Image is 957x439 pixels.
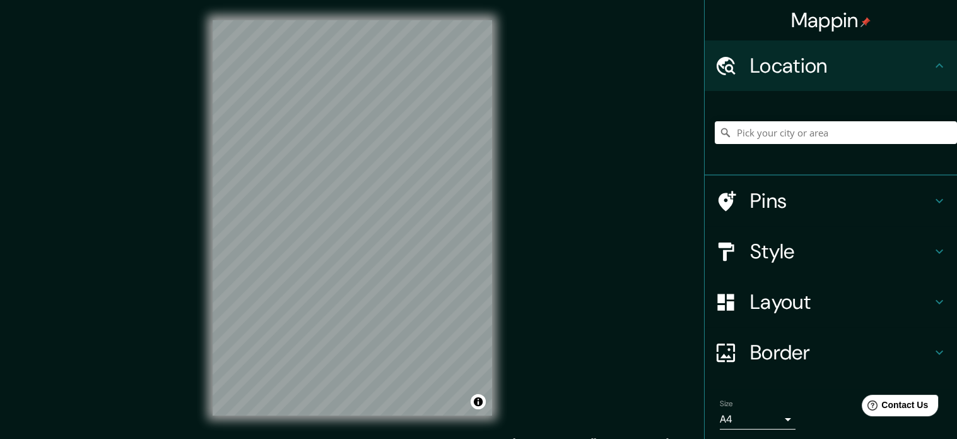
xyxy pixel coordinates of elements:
[705,40,957,91] div: Location
[750,188,932,213] h4: Pins
[705,176,957,226] div: Pins
[471,394,486,409] button: Toggle attribution
[750,289,932,315] h4: Layout
[213,20,492,416] canvas: Map
[720,409,796,430] div: A4
[750,340,932,365] h4: Border
[750,239,932,264] h4: Style
[715,121,957,144] input: Pick your city or area
[860,17,871,27] img: pin-icon.png
[705,277,957,327] div: Layout
[705,226,957,277] div: Style
[845,390,943,425] iframe: Help widget launcher
[750,53,932,78] h4: Location
[791,8,871,33] h4: Mappin
[705,327,957,378] div: Border
[720,399,733,409] label: Size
